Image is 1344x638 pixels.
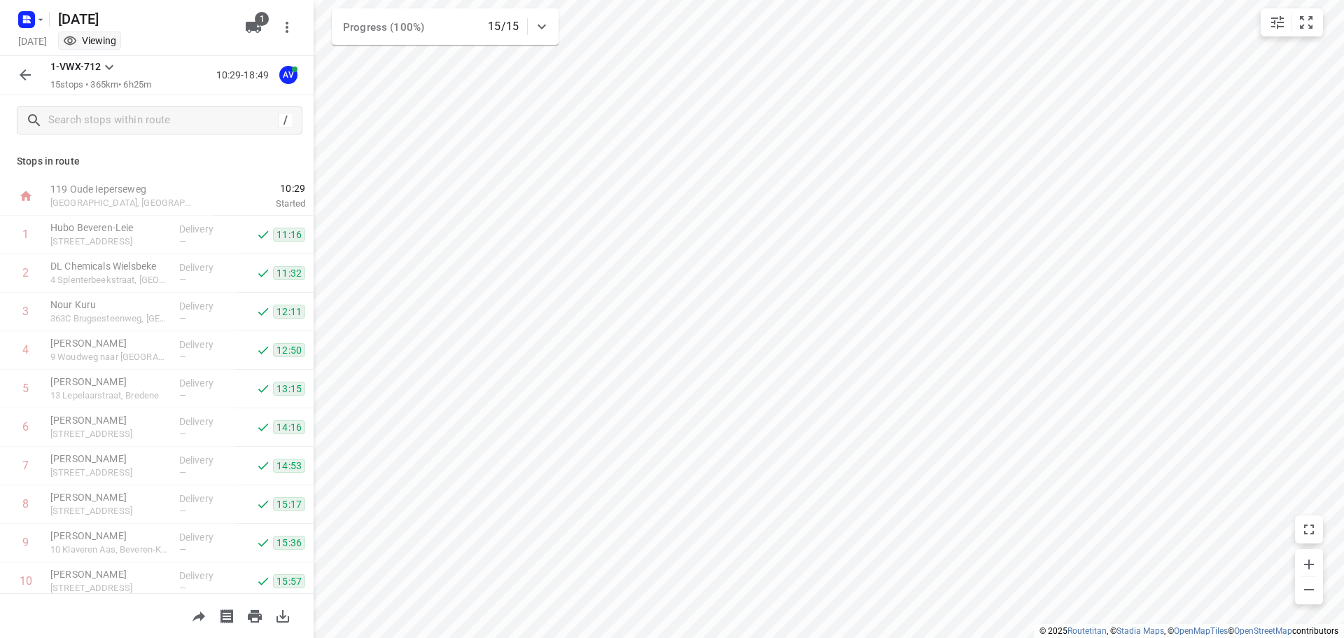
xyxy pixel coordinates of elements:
[213,609,241,622] span: Print shipping labels
[255,12,269,26] span: 1
[213,181,305,195] span: 10:29
[273,420,305,434] span: 14:16
[273,459,305,473] span: 14:53
[50,196,196,210] p: [GEOGRAPHIC_DATA], [GEOGRAPHIC_DATA]
[179,352,186,362] span: —
[1067,626,1107,636] a: Routetitan
[50,350,168,364] p: 9 Woudweg naar Zedelgem, Jabbeke
[50,389,168,403] p: 13 Lepelaarstraat, Bredene
[343,21,424,34] span: Progress (100%)
[50,273,168,287] p: 4 Splenterbeekstraat, Wielsbeke
[179,338,231,352] p: Delivery
[278,113,293,128] div: /
[1261,8,1323,36] div: small contained button group
[179,453,231,467] p: Delivery
[50,543,168,557] p: 10 Klaveren Aas, Beveren-Kruibeke-Zwijndrecht
[50,466,168,480] p: [STREET_ADDRESS]
[50,78,151,92] p: 15 stops • 365km • 6h25m
[273,305,305,319] span: 12:11
[179,429,186,439] span: —
[50,259,168,273] p: DL Chemicals Wielsbeke
[273,574,305,588] span: 15:57
[50,60,101,74] p: 1-VWX-712
[256,574,270,588] svg: Done
[50,182,196,196] p: 119 Oude Ieperseweg
[22,497,29,511] div: 8
[50,567,168,581] p: [PERSON_NAME]
[239,13,267,41] button: 1
[179,261,231,275] p: Delivery
[22,459,29,472] div: 7
[1263,8,1291,36] button: Map settings
[179,467,186,478] span: —
[179,492,231,506] p: Delivery
[179,530,231,544] p: Delivery
[256,343,270,357] svg: Done
[332,8,559,45] div: Progress (100%)15/15
[256,228,270,242] svg: Done
[273,536,305,550] span: 15:36
[22,266,29,279] div: 2
[50,221,168,235] p: Hubo Beveren-Leie
[50,312,168,326] p: 363C Brugsesteenweg, Roeselare
[179,569,231,583] p: Delivery
[273,266,305,280] span: 11:32
[179,415,231,429] p: Delivery
[179,236,186,247] span: —
[213,197,305,211] p: Started
[50,427,168,441] p: [STREET_ADDRESS]
[179,313,186,324] span: —
[22,343,29,356] div: 4
[22,420,29,434] div: 6
[1116,626,1164,636] a: Stadia Maps
[50,298,168,312] p: Nour Kuru
[50,375,168,389] p: [PERSON_NAME]
[273,497,305,511] span: 15:17
[273,382,305,396] span: 13:15
[179,376,231,390] p: Delivery
[22,228,29,241] div: 1
[1174,626,1228,636] a: OpenMapTiles
[63,34,116,48] div: Viewing
[256,536,270,550] svg: Done
[50,413,168,427] p: [PERSON_NAME]
[50,529,168,543] p: [PERSON_NAME]
[20,574,32,588] div: 10
[256,266,270,280] svg: Done
[273,228,305,242] span: 11:16
[50,581,168,595] p: [STREET_ADDRESS]
[273,343,305,357] span: 12:50
[179,583,186,593] span: —
[179,506,186,516] span: —
[256,459,270,473] svg: Done
[1039,626,1338,636] li: © 2025 , © , © © contributors
[256,382,270,396] svg: Done
[50,235,168,249] p: 270 Kortrijkseweg, Waregem
[179,299,231,313] p: Delivery
[179,275,186,285] span: —
[488,18,519,35] p: 15/15
[22,305,29,318] div: 3
[50,336,168,350] p: [PERSON_NAME]
[241,609,269,622] span: Print route
[256,420,270,434] svg: Done
[17,154,297,169] p: Stops in route
[50,490,168,504] p: [PERSON_NAME]
[22,382,29,395] div: 5
[50,504,168,518] p: [STREET_ADDRESS]
[48,110,278,132] input: Search stops within route
[256,305,270,319] svg: Done
[1234,626,1292,636] a: OpenStreetMap
[216,68,274,83] p: 10:29-18:49
[1292,8,1320,36] button: Fit zoom
[256,497,270,511] svg: Done
[50,452,168,466] p: [PERSON_NAME]
[179,390,186,401] span: —
[179,222,231,236] p: Delivery
[269,609,297,622] span: Download route
[22,536,29,549] div: 9
[179,544,186,555] span: —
